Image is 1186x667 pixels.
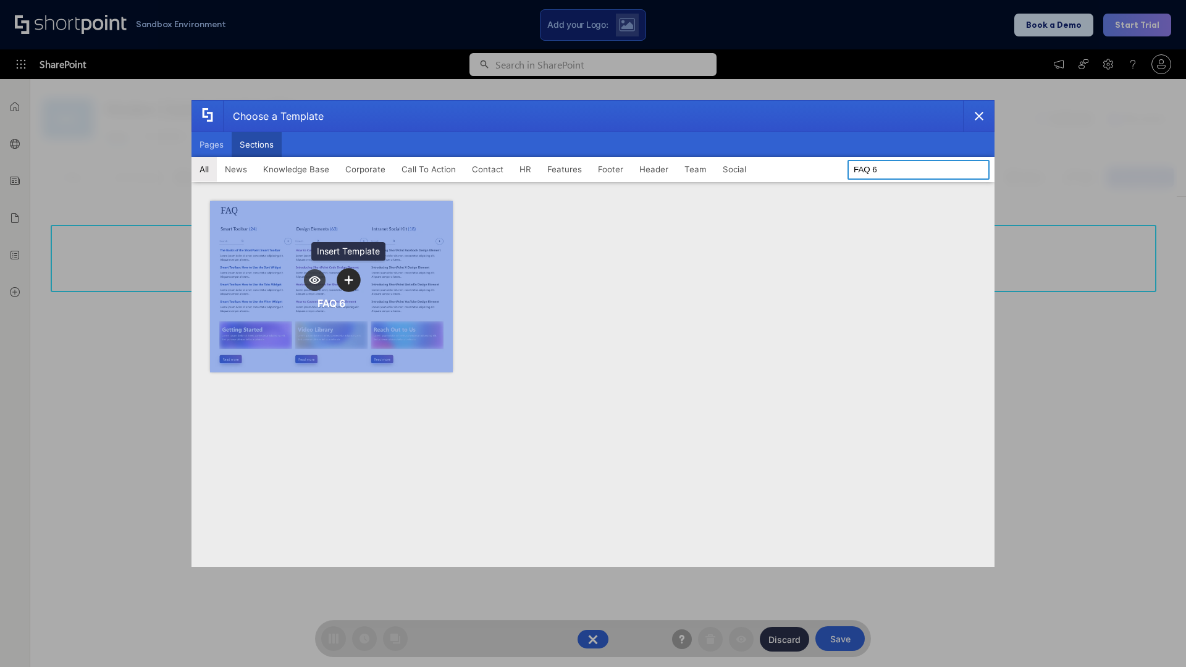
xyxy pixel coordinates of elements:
button: Team [676,157,715,182]
button: Footer [590,157,631,182]
div: template selector [191,100,995,567]
button: Pages [191,132,232,157]
div: Choose a Template [223,101,324,132]
div: FAQ 6 [318,297,345,309]
button: Contact [464,157,511,182]
button: Call To Action [393,157,464,182]
button: All [191,157,217,182]
input: Search [847,160,990,180]
button: Sections [232,132,282,157]
button: Knowledge Base [255,157,337,182]
button: News [217,157,255,182]
button: Corporate [337,157,393,182]
button: HR [511,157,539,182]
iframe: Chat Widget [1124,608,1186,667]
button: Social [715,157,754,182]
button: Features [539,157,590,182]
button: Header [631,157,676,182]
